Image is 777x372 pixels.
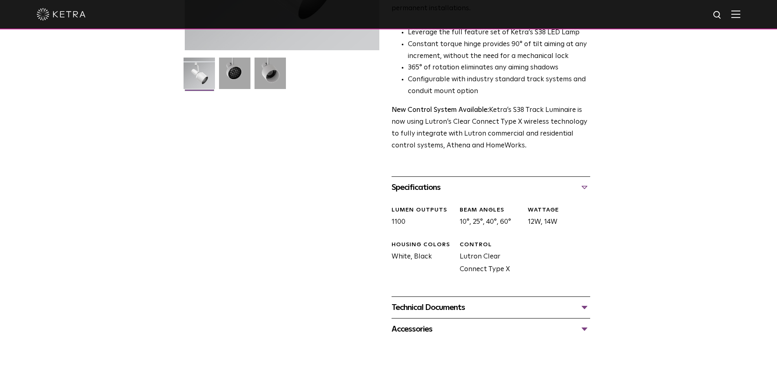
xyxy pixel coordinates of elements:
img: 3b1b0dc7630e9da69e6b [219,58,250,95]
img: ketra-logo-2019-white [37,8,86,20]
li: Constant torque hinge provides 90° of tilt aiming at any increment, without the need for a mechan... [408,39,590,62]
div: White, Black [385,241,454,276]
div: 10°, 25°, 40°, 60° [454,206,522,229]
div: LUMEN OUTPUTS [392,206,454,214]
li: Leverage the full feature set of Ketra’s S38 LED Lamp [408,27,590,39]
li: 365° of rotation eliminates any aiming shadows [408,62,590,74]
img: S38-Track-Luminaire-2021-Web-Square [184,58,215,95]
div: 1100 [385,206,454,229]
div: Lutron Clear Connect Type X [454,241,522,276]
div: CONTROL [460,241,522,249]
div: 12W, 14W [522,206,590,229]
div: HOUSING COLORS [392,241,454,249]
p: Ketra’s S38 Track Luminaire is now using Lutron’s Clear Connect Type X wireless technology to ful... [392,105,590,152]
img: 9e3d97bd0cf938513d6e [255,58,286,95]
li: Configurable with industry standard track systems and conduit mount option [408,74,590,98]
img: search icon [713,10,723,20]
img: Hamburger%20Nav.svg [731,10,740,18]
div: Specifications [392,181,590,194]
strong: New Control System Available: [392,107,489,114]
div: WATTAGE [528,206,590,214]
div: Technical Documents [392,301,590,314]
div: BEAM ANGLES [460,206,522,214]
div: Accessories [392,323,590,336]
